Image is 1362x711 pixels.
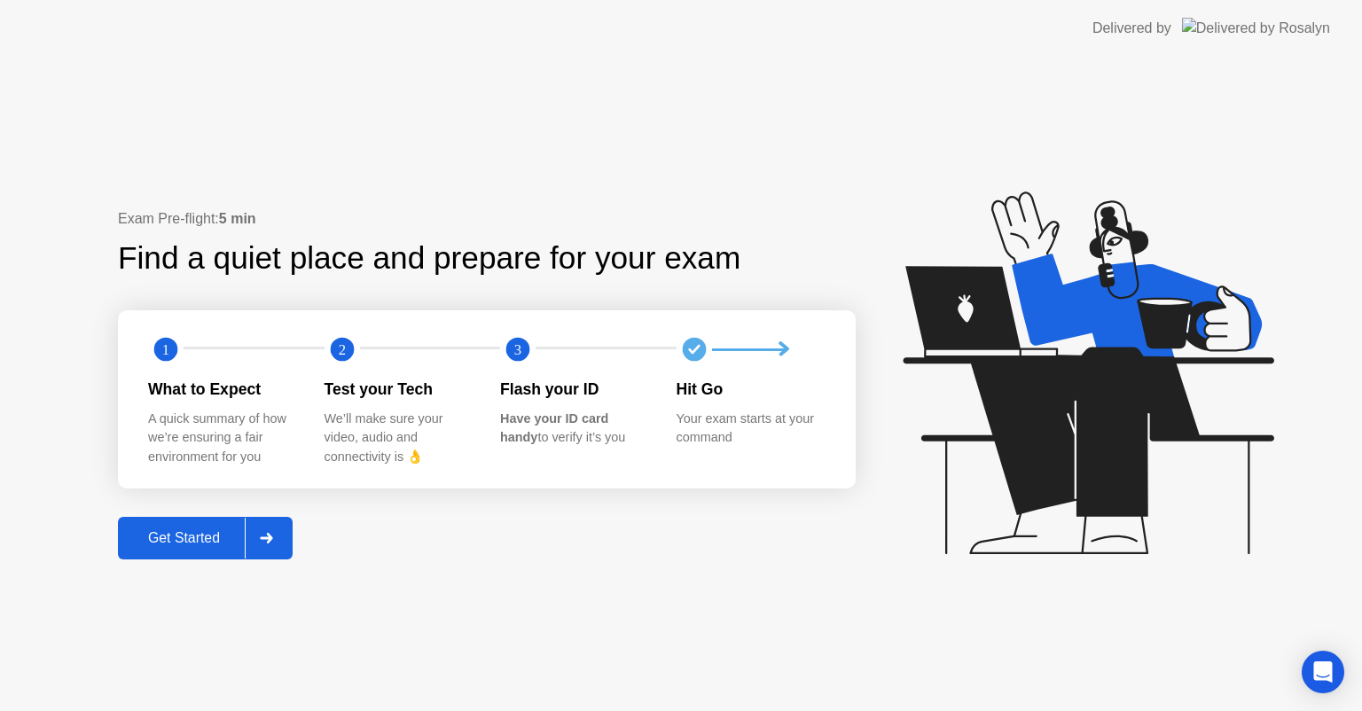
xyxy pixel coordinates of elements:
div: to verify it’s you [500,410,648,448]
div: Open Intercom Messenger [1302,651,1344,693]
b: Have your ID card handy [500,411,608,445]
div: A quick summary of how we’re ensuring a fair environment for you [148,410,296,467]
div: Find a quiet place and prepare for your exam [118,235,743,282]
div: Hit Go [677,378,825,401]
div: Delivered by [1092,18,1171,39]
button: Get Started [118,517,293,559]
img: Delivered by Rosalyn [1182,18,1330,38]
div: What to Expect [148,378,296,401]
div: Your exam starts at your command [677,410,825,448]
text: 2 [338,341,345,358]
text: 1 [162,341,169,358]
div: Get Started [123,530,245,546]
text: 3 [514,341,521,358]
div: Flash your ID [500,378,648,401]
div: We’ll make sure your video, audio and connectivity is 👌 [325,410,473,467]
div: Test your Tech [325,378,473,401]
div: Exam Pre-flight: [118,208,856,230]
b: 5 min [219,211,256,226]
